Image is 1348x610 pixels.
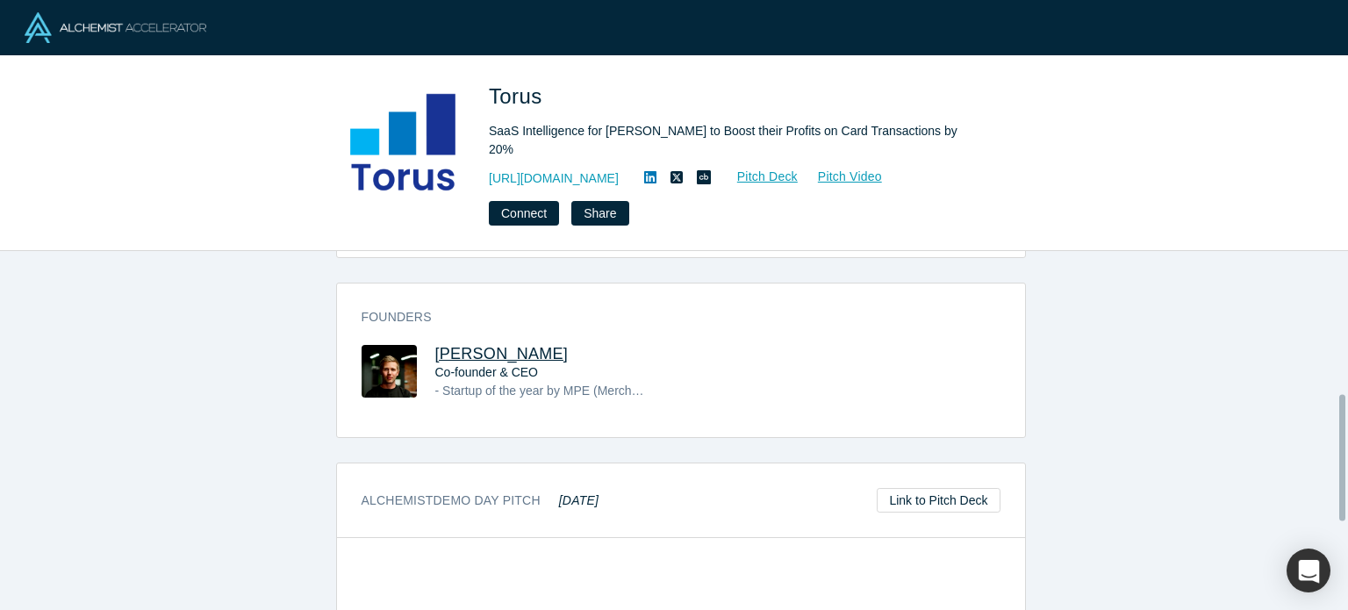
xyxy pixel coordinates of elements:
div: SaaS Intelligence for [PERSON_NAME] to Boost their Profits on Card Transactions by 20% [489,122,980,159]
a: [URL][DOMAIN_NAME] [489,169,619,188]
a: Link to Pitch Deck [877,488,1000,513]
h3: Founders [362,308,976,327]
img: Torus's Logo [341,81,464,204]
span: Torus [489,84,549,108]
img: Alchemist Logo [25,12,206,43]
button: Share [571,201,628,226]
a: Pitch Video [799,167,883,187]
span: Co-founder & CEO [435,365,539,379]
h3: Alchemist Demo Day Pitch [362,492,599,510]
em: [DATE] [559,493,599,507]
button: Connect [489,201,559,226]
img: Kirill Lisitsyn's Profile Image [362,345,417,398]
a: [PERSON_NAME] [435,345,569,362]
a: Pitch Deck [718,167,799,187]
